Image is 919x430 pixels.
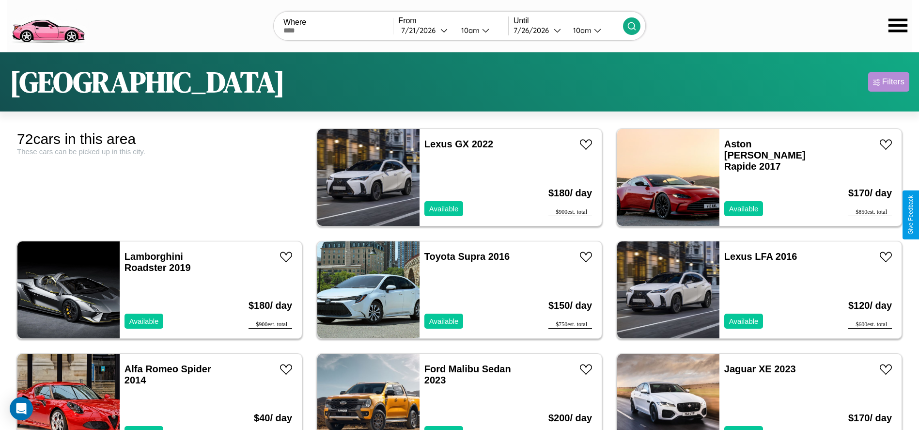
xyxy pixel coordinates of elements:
[514,26,554,35] div: 7 / 26 / 2026
[125,364,211,385] a: Alfa Romeo Spider 2014
[724,364,796,374] a: Jaguar XE 2023
[729,202,759,215] p: Available
[548,321,592,329] div: $ 750 est. total
[453,25,508,35] button: 10am
[424,251,510,262] a: Toyota Supra 2016
[398,25,453,35] button: 7/21/2026
[848,290,892,321] h3: $ 120 / day
[848,208,892,216] div: $ 850 est. total
[424,364,511,385] a: Ford Malibu Sedan 2023
[868,72,909,92] button: Filters
[848,321,892,329] div: $ 600 est. total
[424,139,493,149] a: Lexus GX 2022
[456,26,482,35] div: 10am
[565,25,623,35] button: 10am
[7,5,89,45] img: logo
[724,251,797,262] a: Lexus LFA 2016
[17,131,302,147] div: 72 cars in this area
[882,77,904,87] div: Filters
[729,315,759,328] p: Available
[907,195,914,235] div: Give Feedback
[129,315,159,328] p: Available
[548,178,592,208] h3: $ 180 / day
[401,26,440,35] div: 7 / 21 / 2026
[125,251,191,273] a: Lamborghini Roadster 2019
[429,202,459,215] p: Available
[429,315,459,328] p: Available
[548,290,592,321] h3: $ 150 / day
[568,26,594,35] div: 10am
[249,321,292,329] div: $ 900 est. total
[848,178,892,208] h3: $ 170 / day
[283,18,393,27] label: Where
[398,16,508,25] label: From
[17,147,302,156] div: These cars can be picked up in this city.
[10,62,285,102] h1: [GEOGRAPHIC_DATA]
[10,397,33,420] div: Open Intercom Messenger
[724,139,806,172] a: Aston [PERSON_NAME] Rapide 2017
[249,290,292,321] h3: $ 180 / day
[548,208,592,216] div: $ 900 est. total
[514,16,623,25] label: Until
